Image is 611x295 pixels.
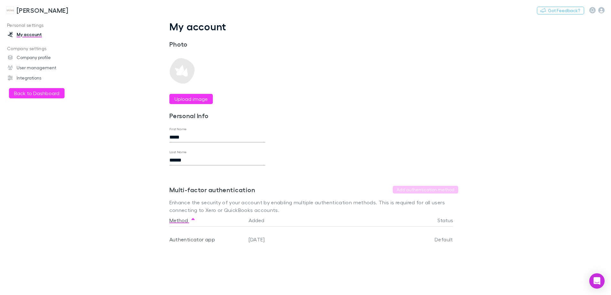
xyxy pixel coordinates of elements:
[174,95,208,103] label: Upload image
[1,21,86,29] p: Personal settings
[169,199,458,214] p: Enhance the security of your account by enabling multiple authentication methods. This is require...
[249,214,272,227] button: Added
[169,186,255,193] h3: Multi-factor authentication
[1,45,86,53] p: Company settings
[17,6,68,14] h3: [PERSON_NAME]
[396,227,453,252] div: Default
[393,186,458,193] button: Add authentication method
[1,73,86,83] a: Integrations
[9,88,65,98] button: Back to Dashboard
[437,214,461,227] button: Status
[6,6,14,14] img: Hales Douglass's Logo
[589,273,605,289] div: Open Intercom Messenger
[169,127,187,132] label: First Name
[169,214,196,227] button: Method
[3,3,72,18] a: [PERSON_NAME]
[169,112,265,119] h3: Personal Info
[1,29,86,40] a: My account
[169,150,187,155] label: Last Name
[169,58,195,84] img: Preview
[246,227,396,252] div: [DATE]
[169,20,458,33] h1: My account
[169,40,265,48] h3: Photo
[169,227,244,252] div: Authenticator app
[1,63,86,73] a: User management
[1,52,86,63] a: Company profile
[169,94,213,104] button: Upload image
[537,7,584,14] button: Got Feedback?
